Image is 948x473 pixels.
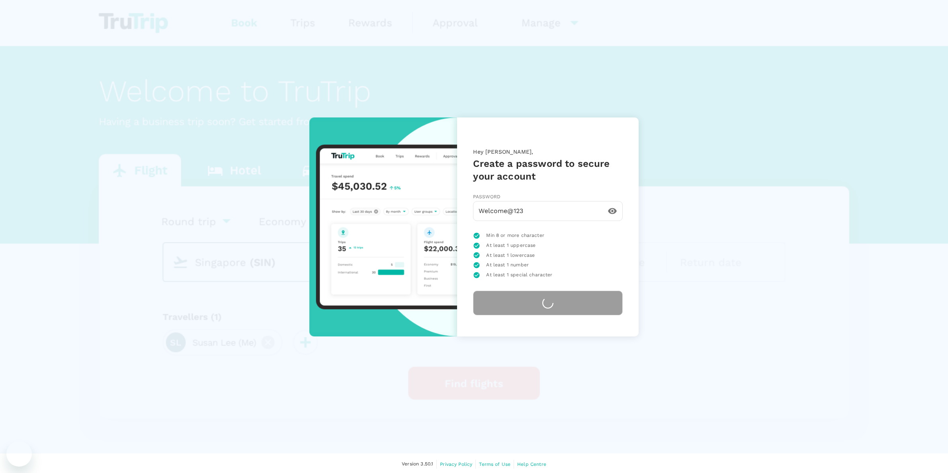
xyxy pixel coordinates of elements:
span: Version 3.50.1 [402,460,433,468]
span: Min 8 or more character [486,232,544,240]
span: Terms of Use [479,461,510,467]
span: Help Centre [517,461,546,467]
span: Privacy Policy [440,461,472,467]
h5: Create a password to secure your account [473,157,623,183]
span: At least 1 number [486,261,529,269]
span: At least 1 uppercase [486,242,536,250]
span: At least 1 lowercase [486,252,535,260]
button: toggle password visibility [603,201,622,221]
span: At least 1 special character [486,271,552,279]
a: Help Centre [517,460,546,469]
iframe: Button to launch messaging window [6,441,32,467]
span: Password [473,194,500,199]
p: Hey [PERSON_NAME], [473,148,623,157]
a: Privacy Policy [440,460,472,469]
img: trutrip-set-password [309,117,457,336]
a: Terms of Use [479,460,510,469]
